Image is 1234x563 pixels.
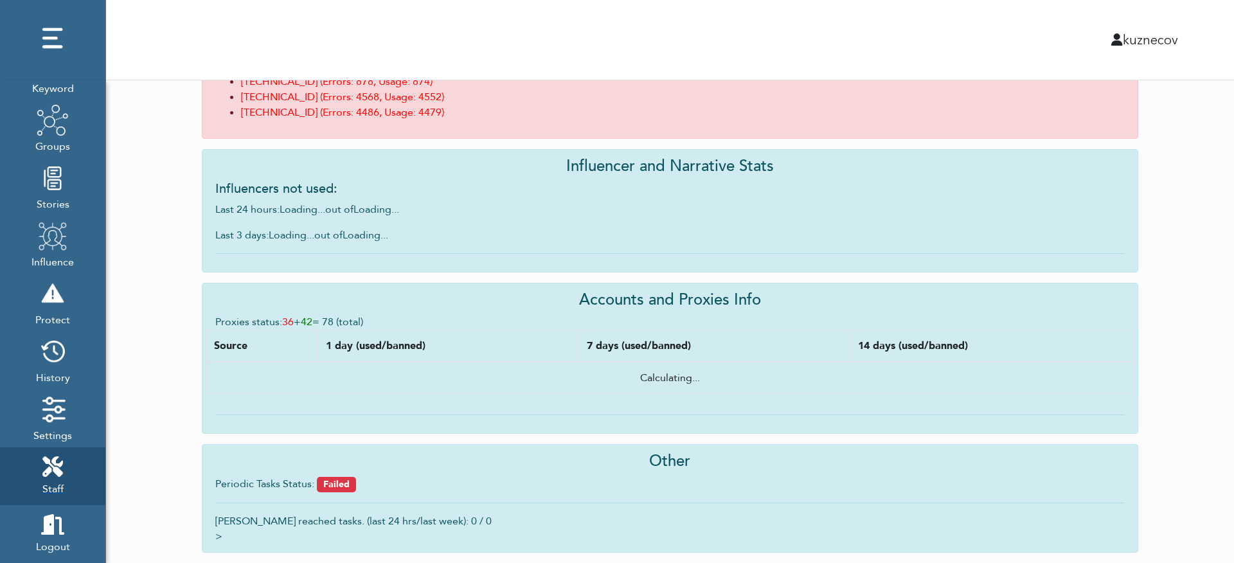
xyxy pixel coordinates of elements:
[32,78,74,96] span: Keyword
[343,228,388,242] span: Loading...
[37,220,69,252] img: profile.png
[578,330,850,362] th: 7 days (used/banned)
[215,181,1125,197] h5: Influencers not used:
[317,477,356,492] span: Failed
[215,315,363,329] span: Proxies status: + = 78 (total)
[35,310,70,328] span: Protect
[37,22,69,55] img: dots.png
[642,30,1188,49] div: kuznecov
[202,444,1139,553] div: >
[206,362,1134,394] td: Calculating...
[317,330,578,362] th: 1 day (used/banned)
[37,194,69,212] span: Stories
[37,162,69,194] img: stories.png
[282,315,294,329] a: 36
[269,228,314,242] span: Loading...
[31,252,74,270] span: Influence
[37,335,69,368] img: history.png
[215,228,1125,243] p: Last 3 days: out of
[241,105,444,120] a: [TECHNICAL_ID] (Errors: 4486, Usage: 4479)
[42,479,64,497] span: Staff
[206,330,317,362] th: Source
[215,477,314,491] span: Periodic Tasks Status:
[37,278,69,310] img: risk.png
[471,514,492,528] span: 0 / 0
[850,330,1134,362] th: 14 days (used/banned)
[215,514,469,528] span: [PERSON_NAME] reached tasks. (last 24 hrs/last week):
[36,537,70,555] span: Logout
[241,90,444,104] a: [TECHNICAL_ID] (Errors: 4568, Usage: 4552)
[280,202,325,217] span: Loading...
[241,75,433,89] a: [TECHNICAL_ID] (Errors: 878, Usage: 874)
[215,452,1125,471] h4: Other
[37,104,69,136] img: groups.png
[36,368,70,386] span: History
[353,202,399,217] span: Loading...
[215,291,1125,310] h4: Accounts and Proxies Info
[301,315,312,329] a: 42
[35,136,70,154] span: Groups
[215,157,1125,176] h4: Influencer and Narrative Stats
[215,202,1125,217] p: Last 24 hours: out of
[37,393,69,425] img: settings.png
[33,425,72,443] span: Settings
